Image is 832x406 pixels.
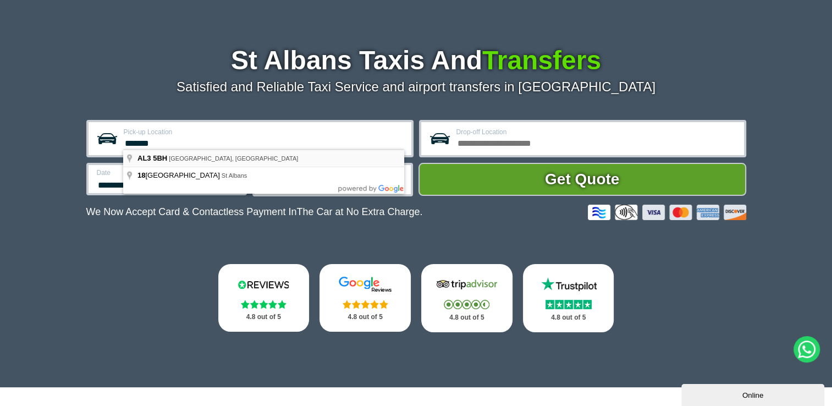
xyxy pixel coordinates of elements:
p: Satisfied and Reliable Taxi Service and airport transfers in [GEOGRAPHIC_DATA] [86,79,746,95]
img: Credit And Debit Cards [588,205,746,220]
img: Stars [444,300,489,309]
span: [GEOGRAPHIC_DATA] [137,171,222,179]
p: 4.8 out of 5 [433,311,500,325]
img: Tripadvisor [434,276,500,293]
span: [GEOGRAPHIC_DATA], [GEOGRAPHIC_DATA] [169,155,298,162]
img: Stars [343,300,388,309]
a: Trustpilot Stars 4.8 out of 5 [523,264,614,332]
button: Get Quote [418,163,746,196]
a: Google Stars 4.8 out of 5 [319,264,411,332]
img: Stars [241,300,286,309]
img: Google [332,276,398,293]
img: Reviews.io [230,276,296,293]
iframe: chat widget [681,382,827,406]
p: 4.8 out of 5 [332,310,399,324]
p: 4.8 out of 5 [535,311,602,325]
img: Trustpilot [536,276,602,293]
label: Date [97,169,238,176]
span: 18 [137,171,145,179]
span: Transfers [482,46,601,75]
label: Pick-up Location [124,129,405,135]
span: St Albans [222,172,247,179]
a: Reviews.io Stars 4.8 out of 5 [218,264,310,332]
label: Drop-off Location [456,129,737,135]
img: Stars [546,300,592,309]
p: We Now Accept Card & Contactless Payment In [86,206,423,218]
span: The Car at No Extra Charge. [296,206,422,217]
h1: St Albans Taxis And [86,47,746,74]
p: 4.8 out of 5 [230,310,297,324]
a: Tripadvisor Stars 4.8 out of 5 [421,264,513,332]
span: AL3 5BH [137,154,167,162]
